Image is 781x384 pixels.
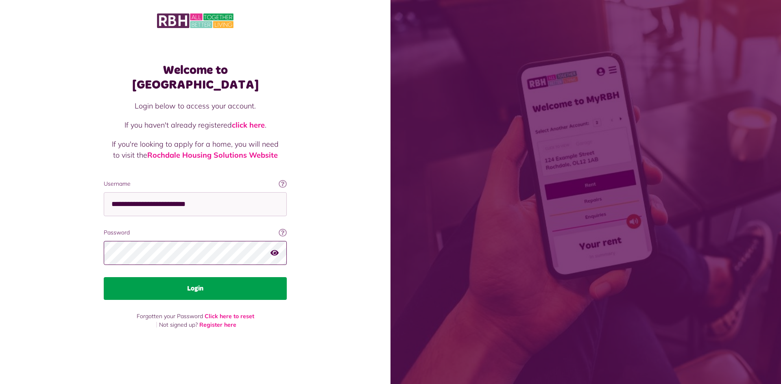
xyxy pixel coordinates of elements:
p: If you haven't already registered . [112,119,279,130]
a: Click here to reset [205,312,254,320]
label: Password [104,228,287,237]
p: Login below to access your account. [112,100,279,111]
span: Not signed up? [159,321,198,328]
label: Username [104,180,287,188]
h1: Welcome to [GEOGRAPHIC_DATA] [104,63,287,92]
img: MyRBH [157,12,233,29]
a: click here [232,120,265,130]
p: If you're looking to apply for a home, you will need to visit the [112,139,279,161]
button: Login [104,277,287,300]
a: Register here [199,321,236,328]
a: Rochdale Housing Solutions Website [147,150,278,160]
span: Forgotten your Password [137,312,203,320]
